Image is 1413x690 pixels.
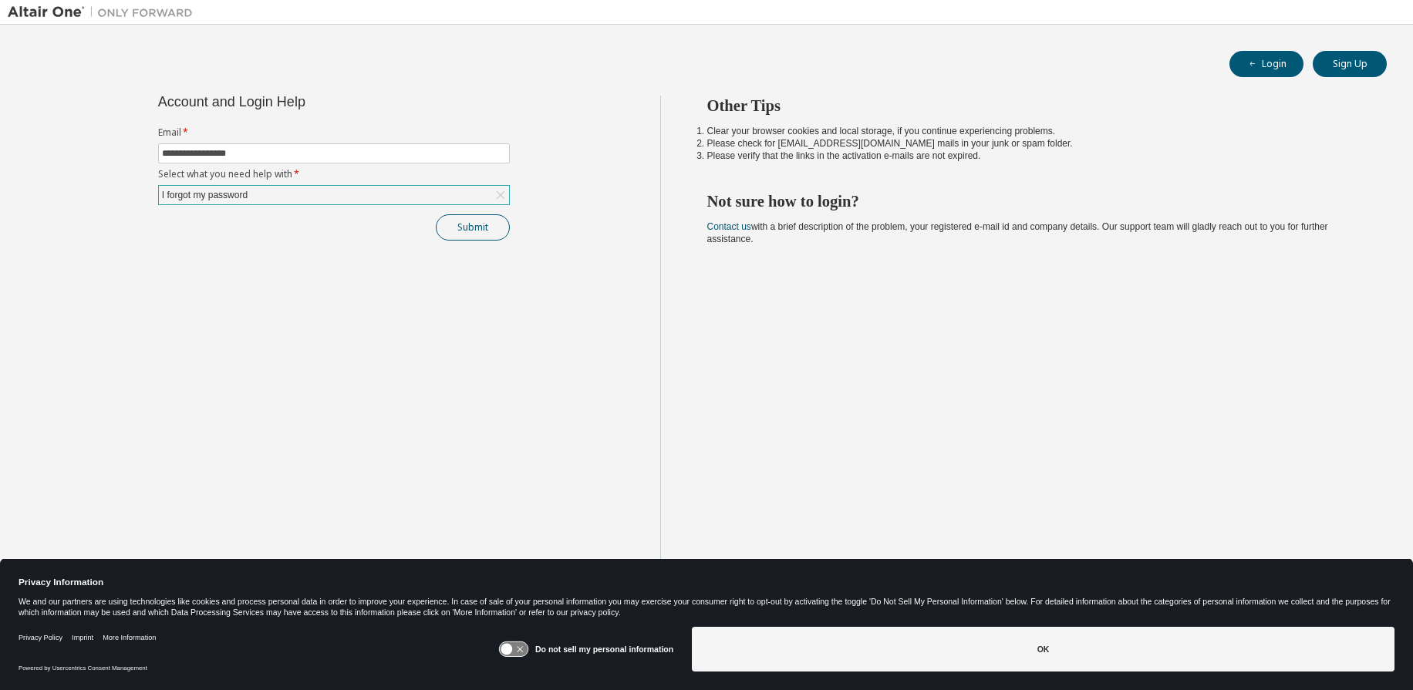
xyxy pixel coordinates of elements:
[158,96,440,108] div: Account and Login Help
[1229,51,1303,77] button: Login
[158,168,510,180] label: Select what you need help with
[707,191,1360,211] h2: Not sure how to login?
[436,214,510,241] button: Submit
[8,5,201,20] img: Altair One
[707,137,1360,150] li: Please check for [EMAIL_ADDRESS][DOMAIN_NAME] mails in your junk or spam folder.
[707,96,1360,116] h2: Other Tips
[707,150,1360,162] li: Please verify that the links in the activation e-mails are not expired.
[707,125,1360,137] li: Clear your browser cookies and local storage, if you continue experiencing problems.
[707,221,751,232] a: Contact us
[707,221,1328,244] span: with a brief description of the problem, your registered e-mail id and company details. Our suppo...
[1313,51,1387,77] button: Sign Up
[159,186,509,204] div: I forgot my password
[158,126,510,139] label: Email
[160,187,250,204] div: I forgot my password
